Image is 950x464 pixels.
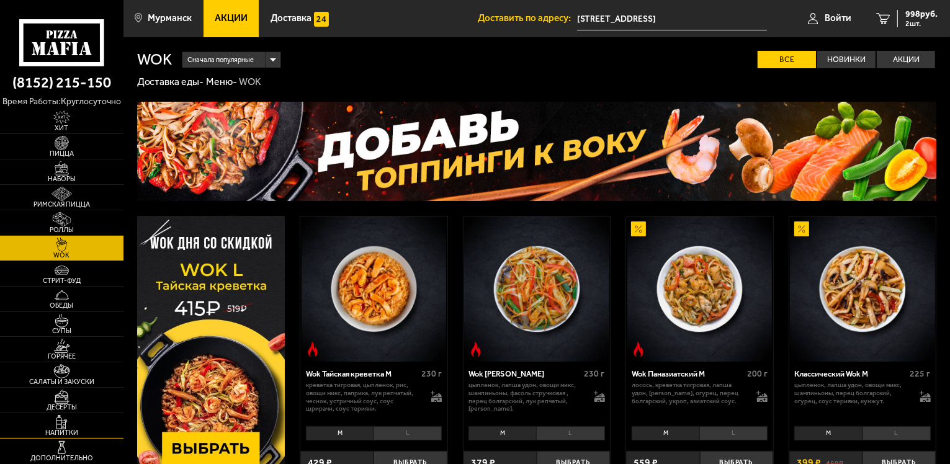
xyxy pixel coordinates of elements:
[747,368,768,379] span: 200 г
[627,216,773,362] img: Wok Паназиатский M
[577,7,767,30] span: улица Шмидта, 37, подъезд 1
[305,342,320,357] img: Острое блюдо
[910,368,931,379] span: 225 г
[468,381,583,413] p: цыпленок, лапша удон, овощи микс, шампиньоны, фасоль стручковая , перец болгарский, лук репчатый,...
[468,342,483,357] img: Острое блюдо
[148,14,192,23] span: Мурманск
[215,14,248,23] span: Акции
[302,216,447,362] img: Wok Тайская креветка M
[239,76,261,89] div: WOK
[789,216,936,362] a: АкционныйКлассический Wok M
[632,426,699,440] li: M
[464,216,611,362] a: Острое блюдоWok Карри М
[187,51,254,69] span: Сначала популярные
[306,381,421,413] p: креветка тигровая, цыпленок, рис, овощи микс, паприка, лук репчатый, чеснок, устричный соус, соус...
[905,20,938,27] span: 2 шт.
[794,369,907,378] div: Классический Wok M
[699,426,768,440] li: L
[536,426,604,440] li: L
[632,381,746,405] p: лосось, креветка тигровая, лапша удон, [PERSON_NAME], огурец, перец болгарский, укроп, азиатский ...
[631,342,646,357] img: Острое блюдо
[794,381,909,405] p: цыпленок, лапша удон, овощи микс, шампиньоны, перец болгарский, огурец, соус терияки, кунжут.
[374,426,442,440] li: L
[271,14,311,23] span: Доставка
[300,216,447,362] a: Острое блюдоWok Тайская креветка M
[314,12,329,27] img: 15daf4d41897b9f0e9f617042186c801.svg
[758,51,816,69] label: Все
[790,216,935,362] img: Классический Wok M
[863,426,931,440] li: L
[468,426,536,440] li: M
[585,368,605,379] span: 230 г
[794,426,862,440] li: M
[137,51,173,68] h1: WOK
[794,221,809,236] img: Акционный
[137,76,204,87] a: Доставка еды-
[306,426,374,440] li: M
[421,368,442,379] span: 230 г
[478,14,577,23] span: Доставить по адресу:
[306,369,418,378] div: Wok Тайская креветка M
[577,7,767,30] input: Ваш адрес доставки
[468,369,581,378] div: Wok [PERSON_NAME]
[825,14,851,23] span: Войти
[631,221,646,236] img: Акционный
[626,216,773,362] a: АкционныйОстрое блюдоWok Паназиатский M
[905,10,938,19] span: 998 руб.
[206,76,237,87] a: Меню-
[817,51,876,69] label: Новинки
[464,216,609,362] img: Wok Карри М
[632,369,744,378] div: Wok Паназиатский M
[877,51,935,69] label: Акции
